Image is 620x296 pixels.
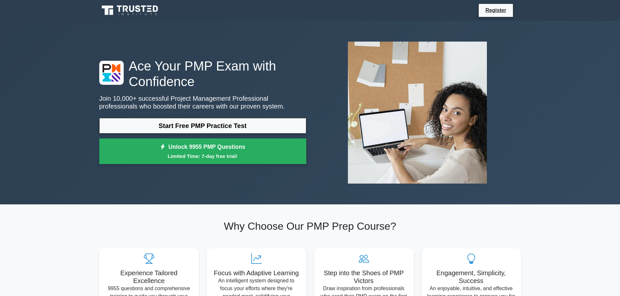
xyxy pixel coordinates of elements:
a: Register [481,6,510,14]
h5: Experience Tailored Excellence [104,269,194,285]
h5: Step into the Shoes of PMP Victors [319,269,408,285]
small: Limited Time: 7-day free trial! [107,152,298,160]
h5: Engagement, Simplicity, Success [427,269,516,285]
a: Unlock 9955 PMP QuestionsLimited Time: 7-day free trial! [99,138,306,164]
p: Join 10,000+ successful Project Management Professional professionals who boosted their careers w... [99,95,306,110]
a: Start Free PMP Practice Test [99,118,306,134]
h2: Why Choose Our PMP Prep Course? [99,220,521,232]
h5: Focus with Adaptive Learning [212,269,301,277]
h1: Ace Your PMP Exam with Confidence [99,58,306,89]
